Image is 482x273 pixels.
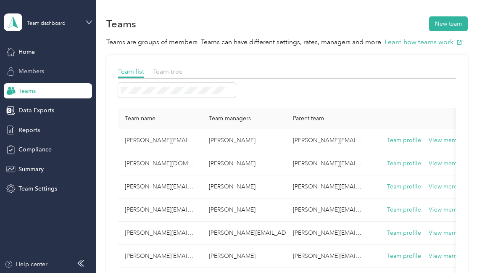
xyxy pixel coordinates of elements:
span: Compliance [18,145,52,154]
td: lucianna.cianciulli@optioncare.com [118,199,202,222]
button: Team profile [387,228,421,238]
span: Team Settings [18,184,57,193]
td: douglas.chang@optioncare.com [286,152,370,175]
button: View members [429,205,469,215]
button: Team profile [387,182,421,191]
button: Team profile [387,252,421,261]
td: derek.eskew@optioncare.com [286,245,370,268]
span: Data Exports [18,106,54,115]
td: shannon.myers@optioncare.com [118,129,202,152]
button: Team profile [387,159,421,168]
p: [PERSON_NAME] [209,182,279,191]
button: View members [429,228,469,238]
td: luke.whitworth@optioncare.com [286,222,370,245]
p: [PERSON_NAME][EMAIL_ADDRESS][PERSON_NAME][DOMAIN_NAME] [209,228,279,238]
p: Teams are groups of members. Teams can have different settings, rates, managers and more. [106,37,468,48]
p: [PERSON_NAME] [209,205,279,215]
button: View members [429,182,469,191]
iframe: Everlance-gr Chat Button Frame [435,226,482,273]
div: Team dashboard [27,21,66,26]
td: michelle.buethe@optioncare.com [118,175,202,199]
span: Team list [118,67,144,75]
span: Summary [18,165,44,174]
button: Team profile [387,136,421,145]
td: diana.chavez@optioncare.com [118,245,202,268]
td: luis.tapia@optioncare.com [286,129,370,152]
p: [PERSON_NAME] [209,159,279,168]
span: Reports [18,126,40,135]
button: View members [429,159,469,168]
td: douglas.chang@optioncare.com [118,222,202,245]
span: Home [18,48,35,56]
span: Team tree [153,67,183,75]
p: [PERSON_NAME] [209,252,279,261]
button: Learn how teams work [385,37,462,48]
button: Help center [5,260,47,269]
button: View members [429,252,469,261]
span: Members [18,67,44,76]
th: Team managers [202,108,286,129]
th: Team name [118,108,202,129]
button: Team profile [387,205,421,215]
button: New team [429,16,468,31]
td: lizbeth.sharp@optioncare.com [118,152,202,175]
span: Teams [18,87,36,95]
td: douglas.chang@optioncare.com [286,199,370,222]
td: mathew.landman@optioncare.com [286,175,370,199]
th: Parent team [286,108,370,129]
p: [PERSON_NAME] [209,136,279,145]
h1: Teams [106,19,136,28]
button: View members [429,136,469,145]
